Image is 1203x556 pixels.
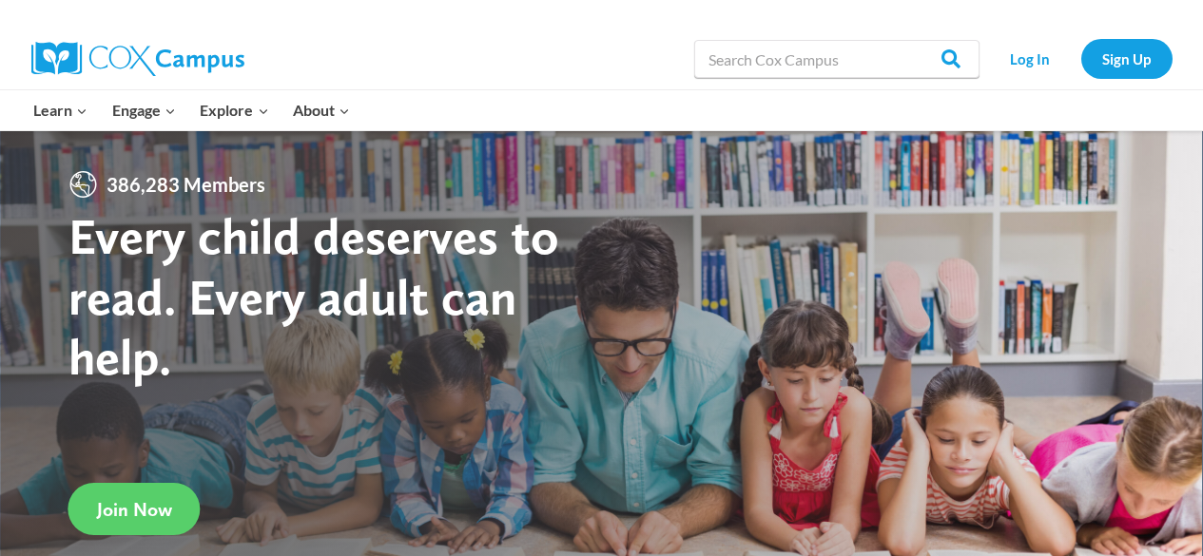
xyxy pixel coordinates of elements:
nav: Primary Navigation [22,90,362,130]
span: Engage [112,98,176,123]
span: Explore [200,98,268,123]
span: Join Now [97,498,172,521]
a: Join Now [68,483,201,535]
span: About [293,98,350,123]
a: Log In [989,39,1072,78]
span: 386,283 Members [99,169,273,200]
a: Sign Up [1081,39,1173,78]
nav: Secondary Navigation [989,39,1173,78]
input: Search Cox Campus [694,40,980,78]
img: Cox Campus [31,42,244,76]
strong: Every child deserves to read. Every adult can help. [68,205,559,387]
span: Learn [33,98,87,123]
